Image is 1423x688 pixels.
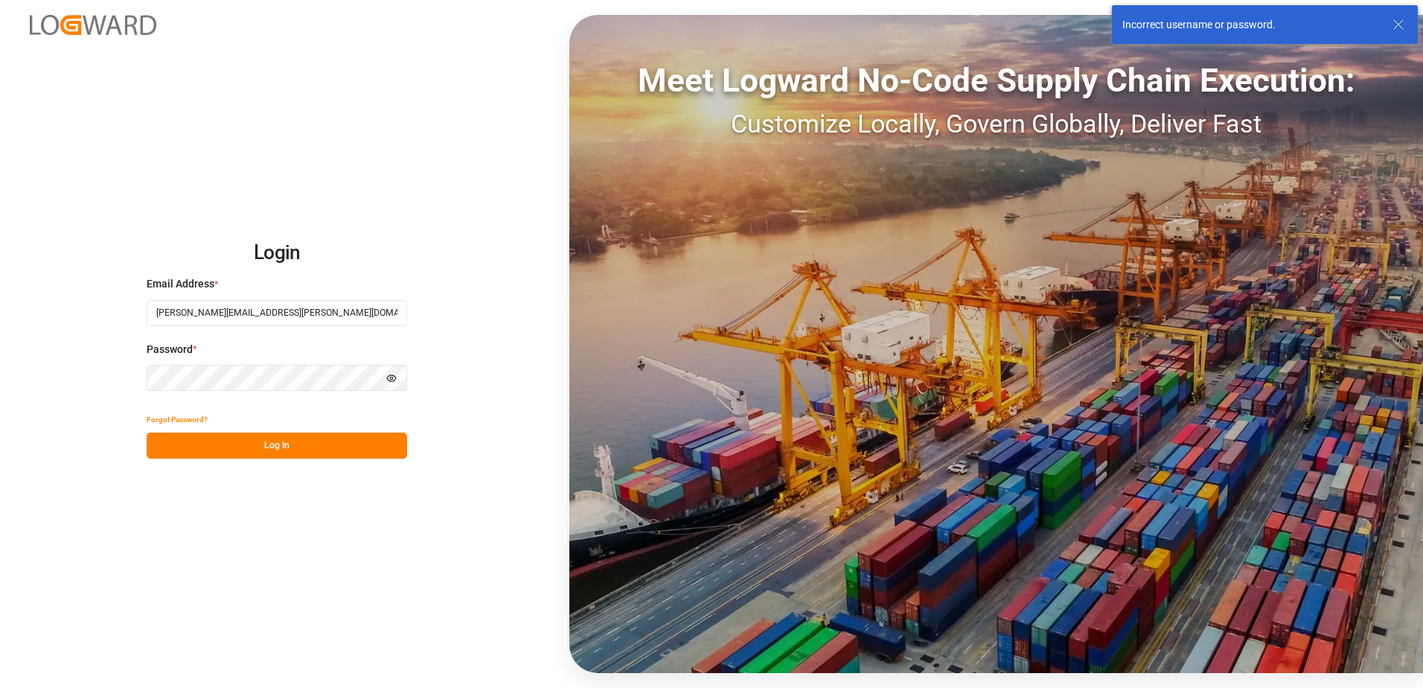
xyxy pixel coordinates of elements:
span: Password [147,342,193,357]
input: Enter your email [147,300,407,326]
img: Logward_new_orange.png [30,15,156,35]
button: Forgot Password? [147,407,208,433]
div: Incorrect username or password. [1122,17,1378,33]
h2: Login [147,229,407,277]
span: Email Address [147,276,214,292]
div: Meet Logward No-Code Supply Chain Execution: [569,56,1423,105]
div: Customize Locally, Govern Globally, Deliver Fast [569,105,1423,143]
button: Log In [147,433,407,459]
